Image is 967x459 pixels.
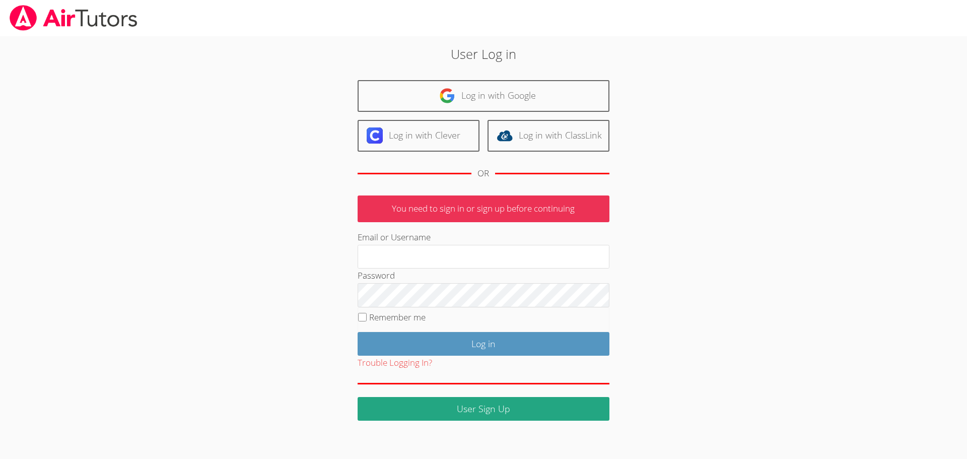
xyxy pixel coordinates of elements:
label: Password [358,270,395,281]
label: Remember me [369,311,426,323]
label: Email or Username [358,231,431,243]
img: clever-logo-6eab21bc6e7a338710f1a6ff85c0baf02591cd810cc4098c63d3a4b26e2feb20.svg [367,127,383,144]
p: You need to sign in or sign up before continuing [358,195,609,222]
img: google-logo-50288ca7cdecda66e5e0955fdab243c47b7ad437acaf1139b6f446037453330a.svg [439,88,455,104]
h2: User Log in [223,44,745,63]
input: Log in [358,332,609,356]
img: airtutors_banner-c4298cdbf04f3fff15de1276eac7730deb9818008684d7c2e4769d2f7ddbe033.png [9,5,139,31]
button: Trouble Logging In? [358,356,432,370]
img: classlink-logo-d6bb404cc1216ec64c9a2012d9dc4662098be43eaf13dc465df04b49fa7ab582.svg [497,127,513,144]
a: Log in with ClassLink [488,120,609,152]
a: User Sign Up [358,397,609,421]
div: OR [477,166,489,181]
a: Log in with Google [358,80,609,112]
a: Log in with Clever [358,120,479,152]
